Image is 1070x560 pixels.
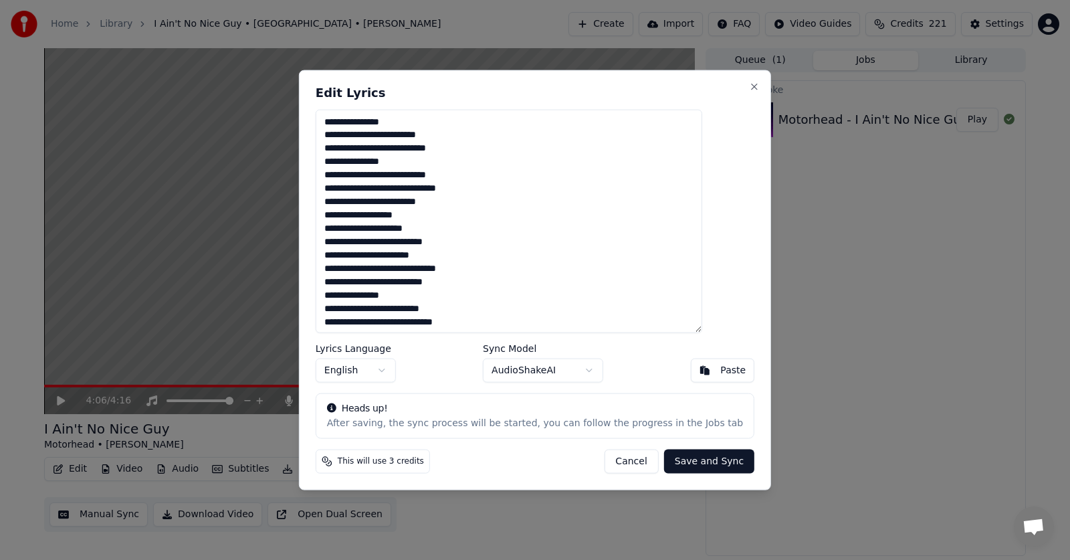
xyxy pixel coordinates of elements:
button: Save and Sync [664,450,754,474]
div: After saving, the sync process will be started, you can follow the progress in the Jobs tab [327,417,743,430]
button: Paste [690,359,754,383]
label: Lyrics Language [316,344,396,353]
span: This will use 3 credits [338,456,424,467]
div: Paste [720,364,746,377]
div: Heads up! [327,402,743,415]
h2: Edit Lyrics [316,86,754,98]
label: Sync Model [483,344,603,353]
button: Cancel [604,450,658,474]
